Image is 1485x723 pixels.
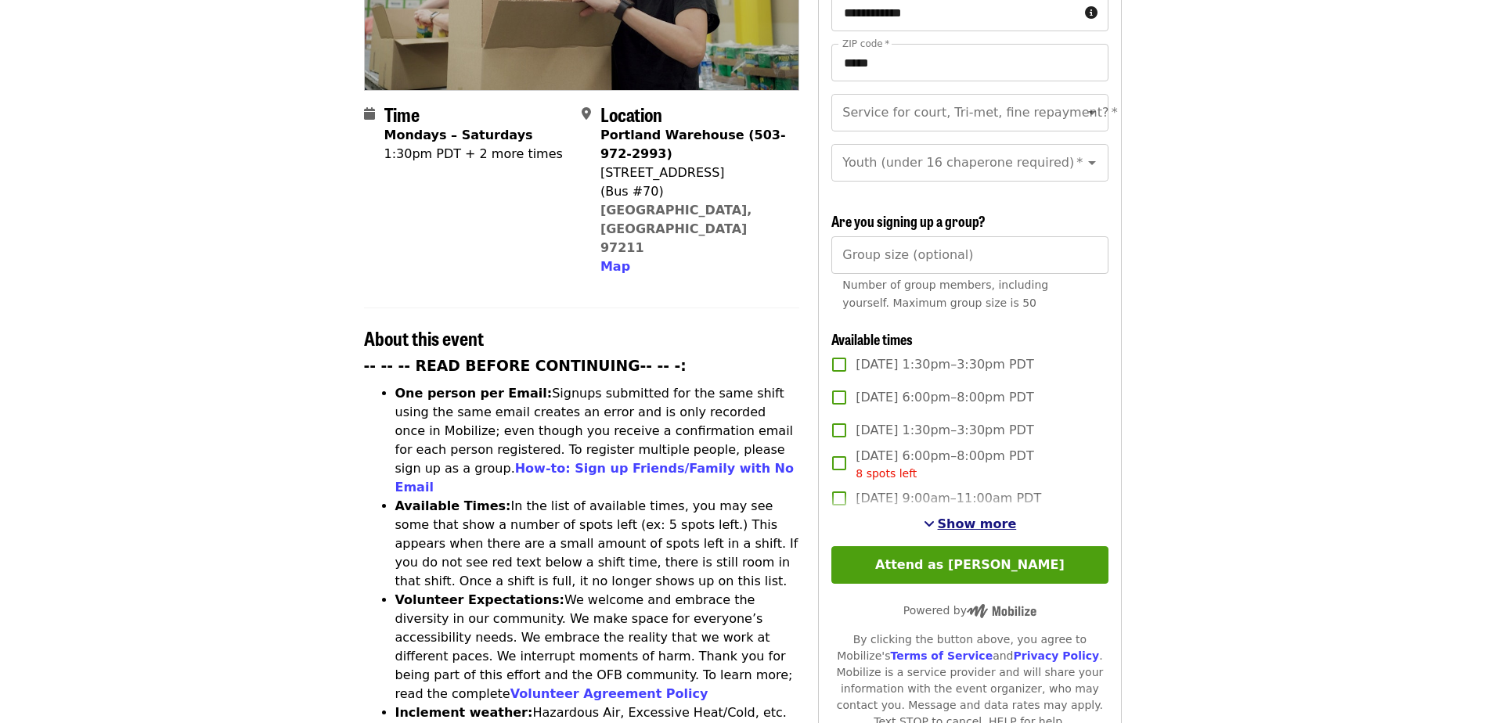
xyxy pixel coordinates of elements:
strong: One person per Email: [395,386,553,401]
li: In the list of available times, you may see some that show a number of spots left (ex: 5 spots le... [395,497,800,591]
input: ZIP code [831,44,1108,81]
a: Volunteer Agreement Policy [510,686,708,701]
div: 1:30pm PDT + 2 more times [384,145,563,164]
span: Show more [938,516,1017,531]
button: Open [1081,152,1103,174]
span: Time [384,100,420,128]
strong: Available Times: [395,498,511,513]
button: Attend as [PERSON_NAME] [831,546,1108,584]
span: Number of group members, including yourself. Maximum group size is 50 [842,279,1048,309]
span: 8 spots left [856,467,917,480]
strong: Volunteer Expectations: [395,592,565,607]
strong: Inclement weather: [395,705,533,720]
span: Map [600,259,630,274]
span: [DATE] 6:00pm–8:00pm PDT [856,388,1033,407]
span: About this event [364,324,484,351]
button: Open [1081,102,1103,124]
span: [DATE] 1:30pm–3:30pm PDT [856,421,1033,440]
button: Map [600,257,630,276]
a: [GEOGRAPHIC_DATA], [GEOGRAPHIC_DATA] 97211 [600,203,752,255]
span: Location [600,100,662,128]
i: calendar icon [364,106,375,121]
span: [DATE] 9:00am–11:00am PDT [856,489,1041,508]
i: map-marker-alt icon [582,106,591,121]
label: ZIP code [842,39,889,49]
span: [DATE] 6:00pm–8:00pm PDT [856,447,1033,482]
span: Are you signing up a group? [831,210,986,231]
button: See more timeslots [924,515,1017,534]
strong: Portland Warehouse (503-972-2993) [600,128,786,161]
strong: -- -- -- READ BEFORE CONTINUING-- -- -: [364,358,687,374]
a: How-to: Sign up Friends/Family with No Email [395,461,795,495]
span: [DATE] 1:30pm–3:30pm PDT [856,355,1033,374]
div: (Bus #70) [600,182,787,201]
input: [object Object] [831,236,1108,274]
li: We welcome and embrace the diversity in our community. We make space for everyone’s accessibility... [395,591,800,703]
a: Terms of Service [890,649,993,662]
div: [STREET_ADDRESS] [600,164,787,182]
strong: Mondays – Saturdays [384,128,533,142]
span: Available times [831,329,913,349]
li: Signups submitted for the same shift using the same email creates an error and is only recorded o... [395,384,800,497]
a: Privacy Policy [1013,649,1099,662]
img: Powered by Mobilize [967,604,1036,618]
i: circle-info icon [1085,5,1098,20]
span: Powered by [903,604,1036,617]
